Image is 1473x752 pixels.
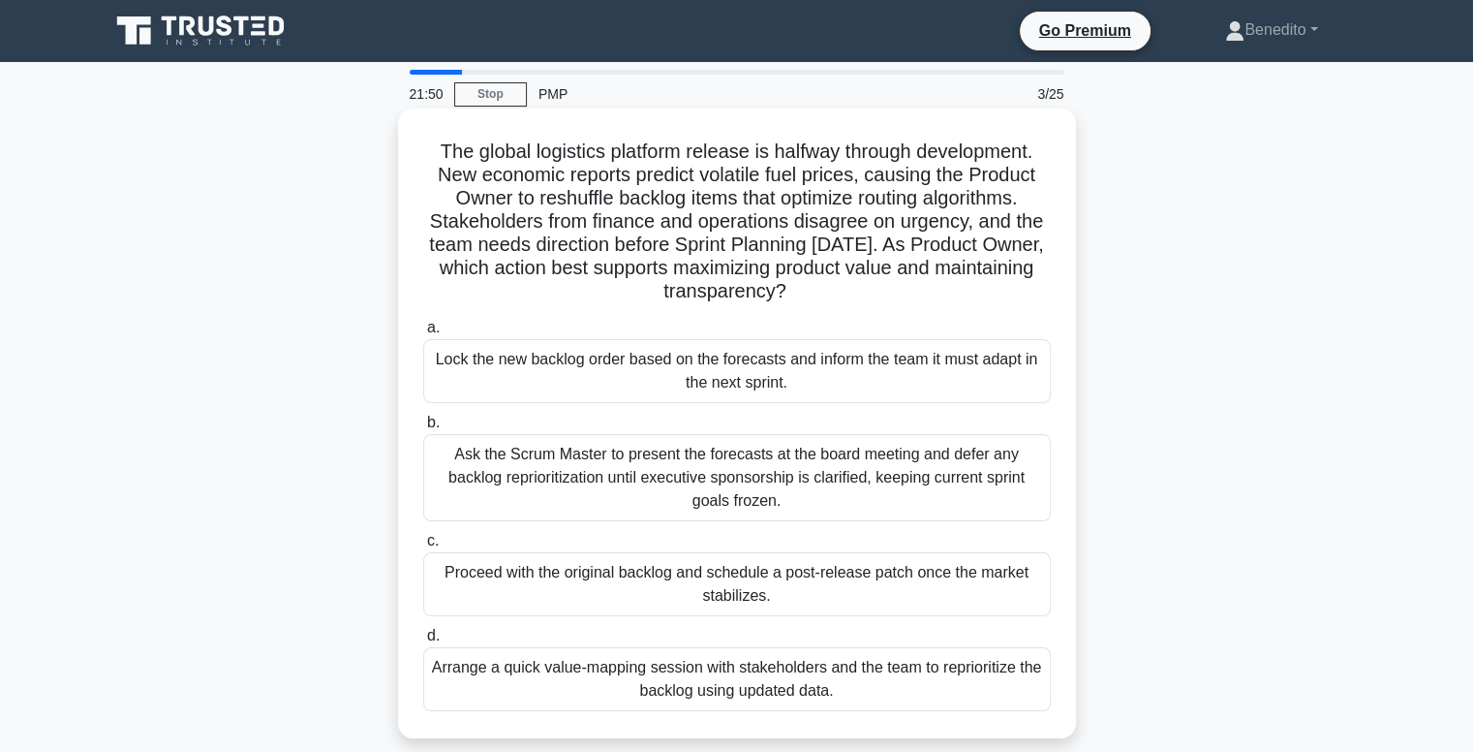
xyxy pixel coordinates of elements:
[423,552,1051,616] div: Proceed with the original backlog and schedule a post-release patch once the market stabilizes.
[421,140,1053,304] h5: The global logistics platform release is halfway through development. New economic reports predic...
[427,627,440,643] span: d.
[1179,11,1364,49] a: Benedito
[963,75,1076,113] div: 3/25
[454,82,527,107] a: Stop
[423,647,1051,711] div: Arrange a quick value-mapping session with stakeholders and the team to reprioritize the backlog ...
[427,532,439,548] span: c.
[527,75,793,113] div: PMP
[427,319,440,335] span: a.
[423,434,1051,521] div: Ask the Scrum Master to present the forecasts at the board meeting and defer any backlog repriori...
[398,75,454,113] div: 21:50
[427,414,440,430] span: b.
[1028,18,1143,43] a: Go Premium
[423,339,1051,403] div: Lock the new backlog order based on the forecasts and inform the team it must adapt in the next s...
